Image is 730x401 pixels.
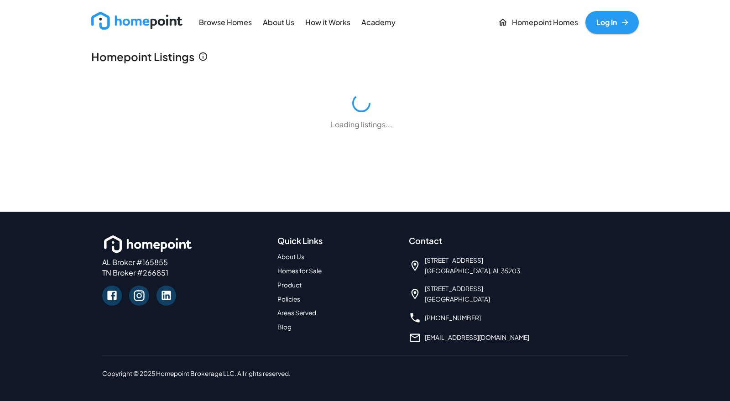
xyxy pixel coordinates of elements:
[259,12,298,32] a: About Us
[277,309,316,317] a: Areas Served
[361,17,396,28] p: Academy
[102,257,277,278] p: AL Broker #165855 TN Broker #266851
[277,253,304,260] a: About Us
[195,12,255,32] a: Browse Homes
[409,234,628,248] h6: Contact
[277,295,300,303] a: Policies
[425,284,490,305] span: [STREET_ADDRESS] [GEOGRAPHIC_DATA]
[425,255,520,276] span: [STREET_ADDRESS] [GEOGRAPHIC_DATA], AL 35203
[512,17,578,28] p: Homepoint Homes
[305,17,350,28] p: How it Works
[277,281,302,289] a: Product
[199,17,252,28] p: Browse Homes
[263,17,294,28] p: About Us
[91,48,194,65] p: Homepoint Listings
[425,333,529,341] a: [EMAIL_ADDRESS][DOMAIN_NAME]
[302,12,354,32] a: How it Works
[277,234,323,248] h6: Quick Links
[102,234,193,255] img: homepoint_logo_white_horz.png
[277,323,292,331] a: Blog
[91,12,182,30] img: new_logo_light.png
[585,11,639,34] a: Log In
[425,314,481,322] a: [PHONE_NUMBER]
[494,11,582,34] a: Homepoint Homes
[358,12,399,32] a: Academy
[277,267,322,275] a: Homes for Sale
[102,370,291,377] span: Copyright © 2025 Homepoint Brokerage LLC. All rights reserved.
[331,120,392,130] p: Loading listings...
